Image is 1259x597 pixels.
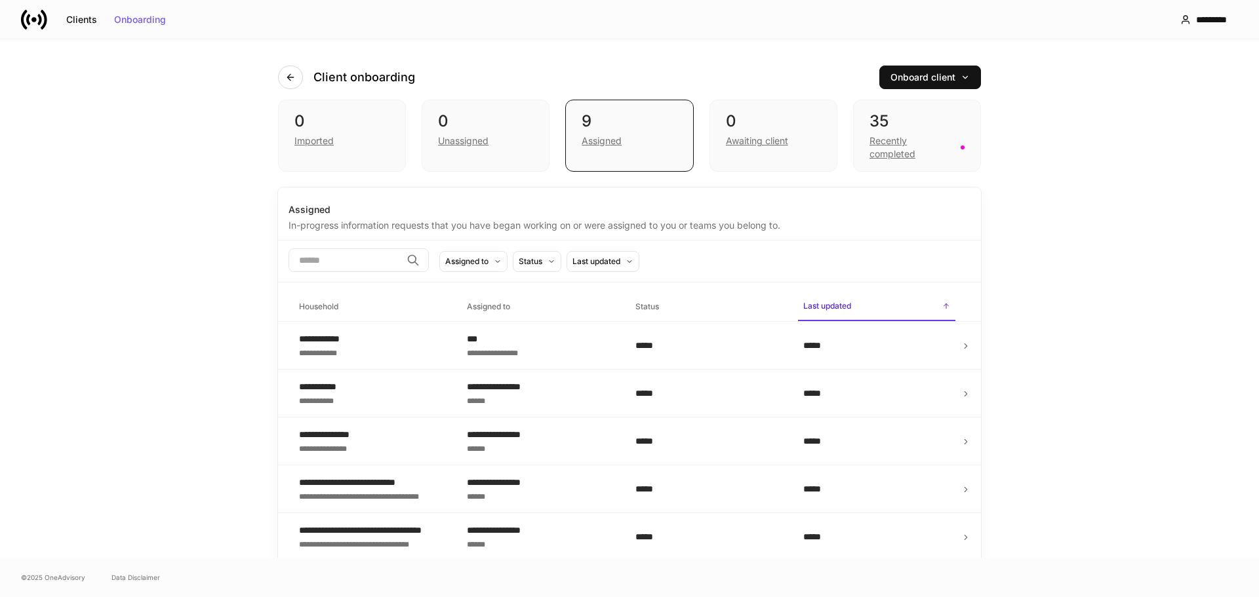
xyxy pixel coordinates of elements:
[438,134,489,147] div: Unassigned
[567,251,639,272] button: Last updated
[294,111,390,132] div: 0
[803,299,851,312] h6: Last updated
[582,111,677,132] div: 9
[445,255,489,267] div: Assigned to
[462,294,619,320] span: Assigned to
[726,134,788,147] div: Awaiting client
[519,255,542,267] div: Status
[726,111,821,132] div: 0
[798,293,955,321] span: Last updated
[582,134,622,147] div: Assigned
[709,100,837,172] div: 0Awaiting client
[853,100,981,172] div: 35Recently completed
[879,66,981,89] button: Onboard client
[66,15,97,24] div: Clients
[289,216,970,232] div: In-progress information requests that you have began working on or were assigned to you or teams ...
[513,251,561,272] button: Status
[106,9,174,30] button: Onboarding
[565,100,693,172] div: 9Assigned
[21,572,85,583] span: © 2025 OneAdvisory
[630,294,788,320] span: Status
[869,111,965,132] div: 35
[869,134,953,161] div: Recently completed
[467,300,510,313] h6: Assigned to
[294,134,334,147] div: Imported
[635,300,659,313] h6: Status
[313,69,415,85] h4: Client onboarding
[294,294,451,320] span: Household
[114,15,166,24] div: Onboarding
[439,251,508,272] button: Assigned to
[58,9,106,30] button: Clients
[572,255,620,267] div: Last updated
[289,203,970,216] div: Assigned
[111,572,160,583] a: Data Disclaimer
[299,300,338,313] h6: Household
[890,73,970,82] div: Onboard client
[422,100,550,172] div: 0Unassigned
[278,100,406,172] div: 0Imported
[438,111,533,132] div: 0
